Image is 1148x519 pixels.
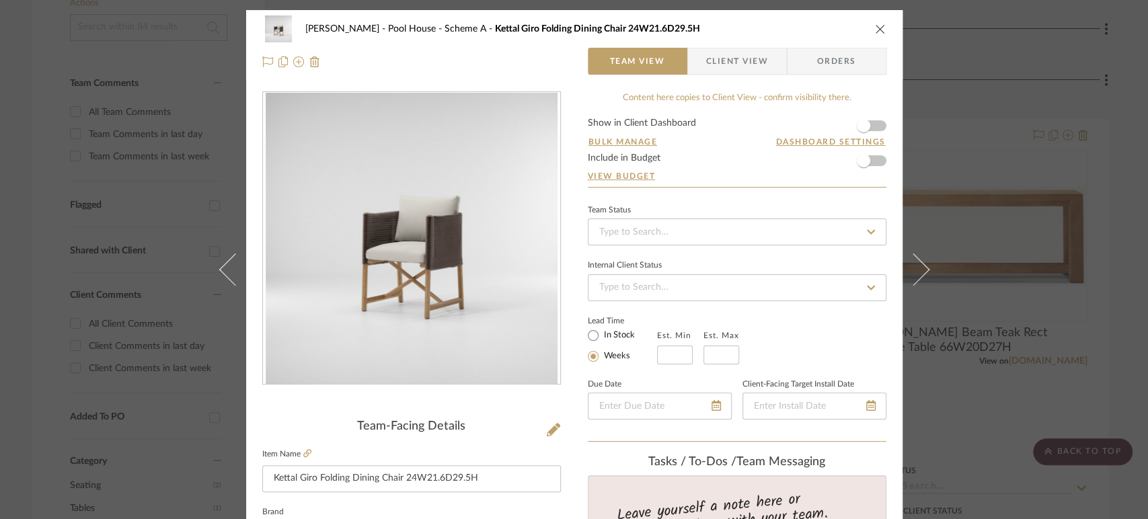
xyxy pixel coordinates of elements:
[263,93,560,385] div: 0
[262,420,561,434] div: Team-Facing Details
[742,381,854,388] label: Client-Facing Target Install Date
[262,509,284,516] label: Brand
[588,274,886,301] input: Type to Search…
[588,381,621,388] label: Due Date
[588,171,886,182] a: View Budget
[588,455,886,470] div: team Messaging
[610,48,665,75] span: Team View
[601,329,635,342] label: In Stock
[588,315,657,327] label: Lead Time
[588,327,657,364] mat-radio-group: Select item type
[588,136,658,148] button: Bulk Manage
[309,56,320,67] img: Remove from project
[262,15,295,42] img: 3b0e6be3-a10e-48f2-ac29-1e87e47e44e8_48x40.jpg
[588,218,886,245] input: Type to Search…
[703,331,739,340] label: Est. Max
[874,23,886,35] button: close
[495,24,700,34] span: Kettal Giro Folding Dining Chair 24W21.6D29.5H
[262,465,561,492] input: Enter Item Name
[266,93,558,385] img: 3b0e6be3-a10e-48f2-ac29-1e87e47e44e8_436x436.jpg
[802,48,871,75] span: Orders
[648,456,736,468] span: Tasks / To-Dos /
[588,91,886,105] div: Content here copies to Client View - confirm visibility there.
[706,48,768,75] span: Client View
[601,350,630,362] label: Weeks
[775,136,886,148] button: Dashboard Settings
[262,448,311,460] label: Item Name
[305,24,445,34] span: [PERSON_NAME] - Pool House
[445,24,495,34] span: Scheme A
[588,207,631,214] div: Team Status
[588,262,662,269] div: Internal Client Status
[588,393,732,420] input: Enter Due Date
[742,393,886,420] input: Enter Install Date
[657,331,691,340] label: Est. Min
